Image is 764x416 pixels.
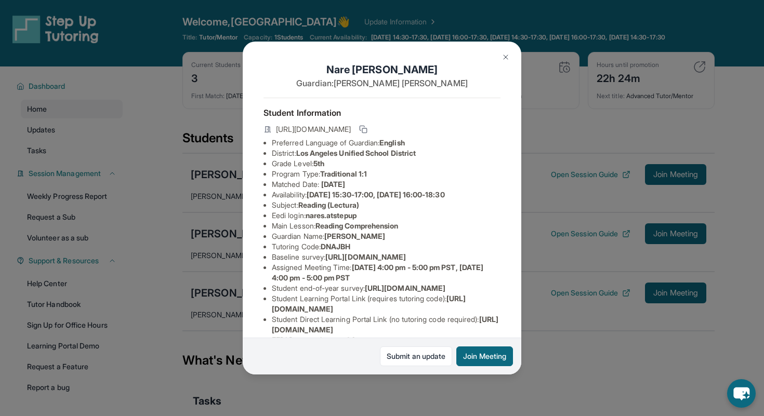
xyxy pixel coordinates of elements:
[272,262,500,283] li: Assigned Meeting Time :
[272,293,500,314] li: Student Learning Portal Link (requires tutoring code) :
[307,190,445,199] span: [DATE] 15:30-17:00, [DATE] 16:00-18:30
[276,124,351,135] span: [URL][DOMAIN_NAME]
[272,221,500,231] li: Main Lesson :
[272,190,500,200] li: Availability:
[502,53,510,61] img: Close Icon
[272,263,483,282] span: [DATE] 4:00 pm - 5:00 pm PST, [DATE] 4:00 pm - 5:00 pm PST
[272,283,500,293] li: Student end-of-year survey :
[272,335,500,345] li: EEDI Password :
[272,158,500,169] li: Grade Level:
[357,123,370,136] button: Copy link
[272,148,500,158] li: District:
[298,200,359,209] span: Reading (Lectura)
[272,314,500,335] li: Student Direct Learning Portal Link (no tutoring code required) :
[365,284,445,292] span: [URL][DOMAIN_NAME]
[272,169,500,179] li: Program Type:
[313,159,324,168] span: 5th
[272,252,500,262] li: Baseline survey :
[264,77,500,89] p: Guardian: [PERSON_NAME] [PERSON_NAME]
[272,241,500,252] li: Tutoring Code :
[324,232,385,240] span: [PERSON_NAME]
[296,149,416,157] span: Los Angeles Unified School District
[272,210,500,221] li: Eedi login :
[272,138,500,148] li: Preferred Language of Guardian:
[272,231,500,241] li: Guardian Name :
[306,211,357,220] span: nares.atstepup
[264,106,500,119] h4: Student Information
[456,346,513,366] button: Join Meeting
[320,169,367,178] span: Traditional 1:1
[321,180,345,189] span: [DATE]
[379,138,405,147] span: English
[272,179,500,190] li: Matched Date:
[727,379,756,408] button: chat-button
[380,346,452,366] a: Submit an update
[323,336,355,344] span: stepup24
[264,62,500,77] h1: Nare [PERSON_NAME]
[321,242,350,251] span: DNAJBH
[325,252,406,261] span: [URL][DOMAIN_NAME]
[315,221,398,230] span: Reading Comprehension
[272,200,500,210] li: Subject :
